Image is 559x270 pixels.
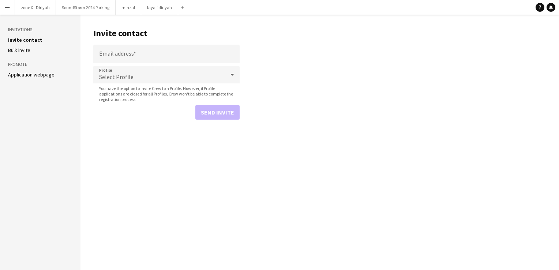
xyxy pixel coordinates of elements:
button: SoundStorm 2024 Parking [56,0,116,15]
a: Bulk invite [8,47,30,53]
a: Application webpage [8,71,55,78]
span: You have the option to invite Crew to a Profile. However, if Profile applications are closed for ... [93,86,240,102]
button: zone X - Diriyah [15,0,56,15]
span: Select Profile [99,73,134,80]
button: layali diriyah [141,0,178,15]
h1: Invite contact [93,28,240,39]
a: Invite contact [8,37,42,43]
button: minzal [116,0,141,15]
h3: Invitations [8,26,72,33]
h3: Promote [8,61,72,68]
